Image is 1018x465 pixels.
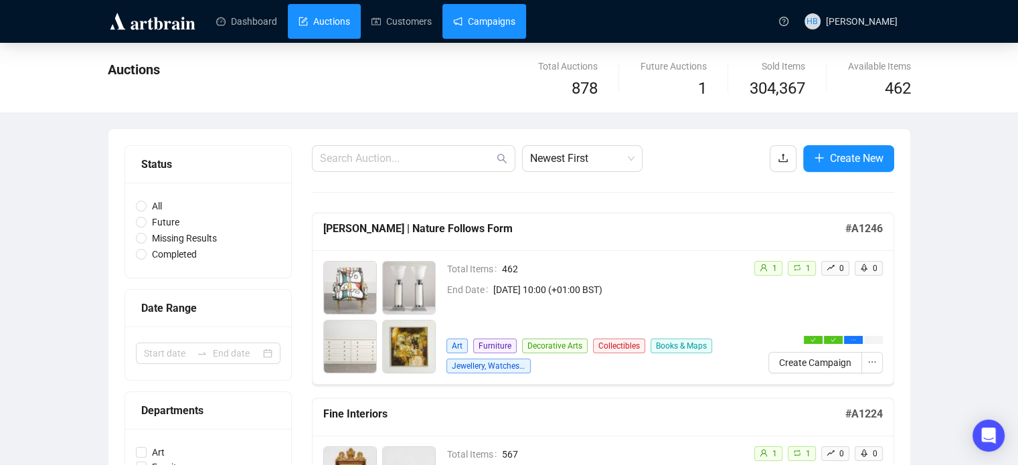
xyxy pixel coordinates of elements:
span: 304,367 [750,76,805,102]
a: Campaigns [453,4,515,39]
span: rise [827,449,835,457]
span: End Date [447,282,493,297]
h5: # A1246 [845,221,883,237]
h5: [PERSON_NAME] | Nature Follows Form [323,221,845,237]
span: 0 [873,449,877,458]
span: ellipsis [867,357,877,367]
a: [PERSON_NAME] | Nature Follows Form#A1246Total Items462End Date[DATE] 10:00 (+01:00 BST)ArtFurnit... [312,213,894,385]
div: Status [141,156,275,173]
span: question-circle [779,17,788,26]
span: [PERSON_NAME] [826,16,898,27]
span: 0 [839,449,844,458]
div: Sold Items [750,59,805,74]
span: Art [147,445,170,460]
span: rocket [860,449,868,457]
a: Dashboard [216,4,277,39]
span: 0 [873,264,877,273]
span: Furniture [473,339,517,353]
div: Total Auctions [538,59,598,74]
span: Jewellery, Watches & Designer [446,359,531,373]
span: 567 [502,447,743,462]
span: 462 [885,79,911,98]
span: Future [147,215,185,229]
button: Create Campaign [768,352,862,373]
span: 1 [698,79,707,98]
div: Future Auctions [641,59,707,74]
span: All [147,199,167,213]
span: Books & Maps [651,339,712,353]
span: Create New [830,150,883,167]
span: retweet [793,449,801,457]
span: Collectibles [593,339,645,353]
div: Open Intercom Messenger [972,420,1005,452]
span: upload [778,153,788,163]
span: Newest First [530,146,634,171]
span: Decorative Arts [522,339,588,353]
span: check [811,337,816,343]
span: search [497,153,507,164]
div: Departments [141,402,275,419]
input: End date [213,346,260,361]
span: plus [814,153,825,163]
span: Create Campaign [779,355,851,370]
a: Auctions [299,4,350,39]
img: 2_1.jpg [383,262,435,314]
span: retweet [793,264,801,272]
span: ellipsis [851,337,856,343]
span: HB [807,15,818,28]
span: 1 [806,449,811,458]
span: 1 [806,264,811,273]
span: check [831,337,836,343]
div: Date Range [141,300,275,316]
span: Completed [147,247,202,262]
span: Auctions [108,62,160,78]
img: logo [108,11,197,32]
span: rocket [860,264,868,272]
input: Start date [144,346,191,361]
span: Total Items [447,447,502,462]
img: 3_1.jpg [324,320,376,373]
input: Search Auction... [320,151,494,167]
span: 0 [839,264,844,273]
a: Customers [371,4,432,39]
span: 462 [502,262,743,276]
span: Art [446,339,468,353]
span: swap-right [197,348,207,359]
div: Available Items [848,59,911,74]
span: [DATE] 10:00 (+01:00 BST) [493,282,743,297]
h5: # A1224 [845,406,883,422]
button: Create New [803,145,894,172]
span: Total Items [447,262,502,276]
span: 1 [772,264,777,273]
span: to [197,348,207,359]
span: Missing Results [147,231,222,246]
span: 1 [772,449,777,458]
span: user [760,449,768,457]
span: user [760,264,768,272]
img: 1_1.jpg [324,262,376,314]
span: rise [827,264,835,272]
span: 878 [572,79,598,98]
img: 4_1.jpg [383,320,435,373]
h5: Fine Interiors [323,406,845,422]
